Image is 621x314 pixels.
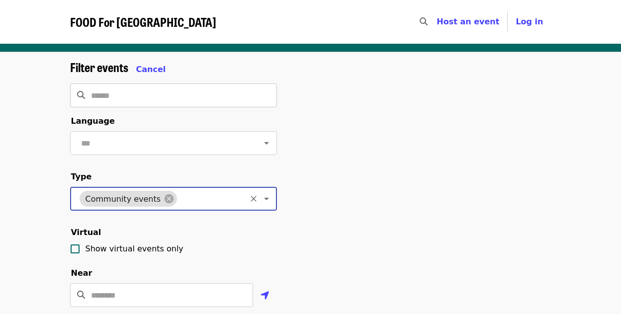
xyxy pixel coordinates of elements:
span: Log in [516,17,543,26]
input: Search [434,10,442,34]
div: Community events [80,191,177,207]
span: Language [71,116,115,126]
button: Clear [247,192,261,206]
i: search icon [420,17,428,26]
input: Search [91,83,277,107]
button: Use my location [253,284,277,308]
i: location-arrow icon [261,290,269,302]
button: Open [260,136,273,150]
button: Cancel [136,64,166,76]
span: Type [71,172,92,181]
a: FOOD For [GEOGRAPHIC_DATA] [70,15,216,29]
input: Location [91,283,253,307]
i: search icon [77,290,85,300]
i: search icon [77,90,85,100]
span: Virtual [71,228,101,237]
span: Near [71,268,92,278]
span: Filter events [70,58,128,76]
span: Show virtual events only [86,244,183,253]
span: Cancel [136,65,166,74]
span: Community events [80,194,167,204]
button: Log in [508,12,551,32]
a: Host an event [437,17,499,26]
span: FOOD For [GEOGRAPHIC_DATA] [70,13,216,30]
button: Open [260,192,273,206]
